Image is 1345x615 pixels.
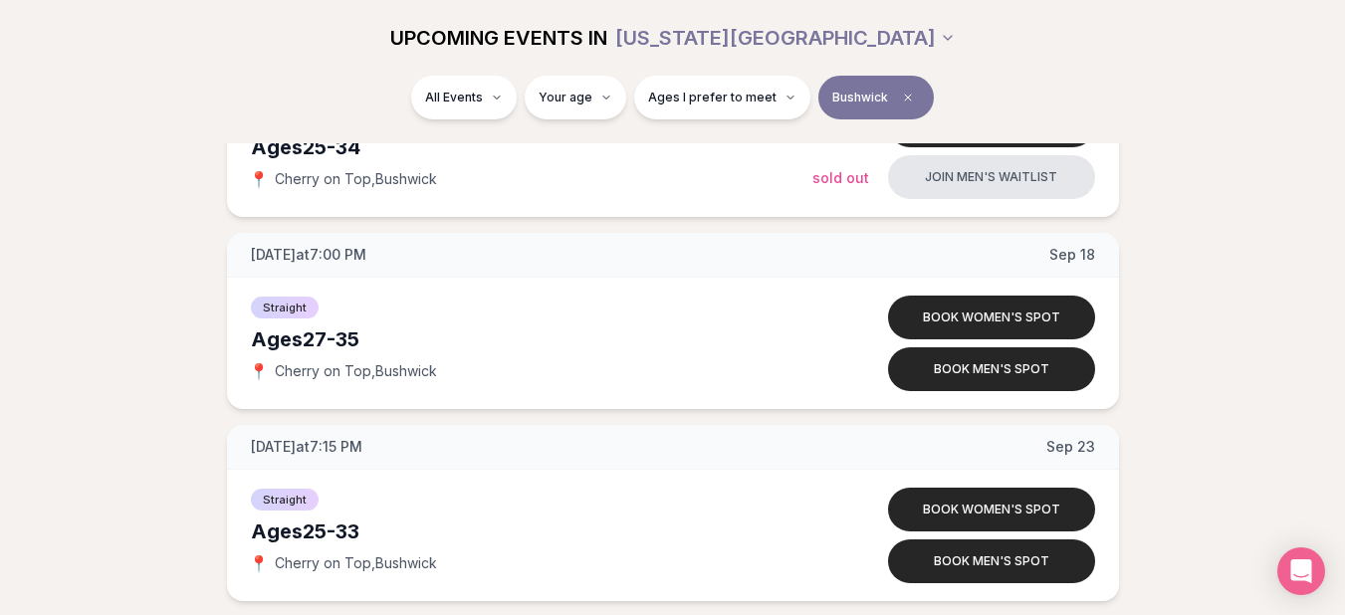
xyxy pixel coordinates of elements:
button: Book women's spot [888,296,1095,339]
span: Your age [539,90,592,105]
span: Clear borough filter [896,86,920,109]
span: [DATE] at 7:00 PM [251,245,366,265]
span: Ages I prefer to meet [648,90,777,105]
div: Open Intercom Messenger [1277,547,1325,595]
span: UPCOMING EVENTS IN [390,24,607,52]
button: BushwickClear borough filter [818,76,934,119]
span: Bushwick [832,90,888,105]
span: Cherry on Top , Bushwick [275,553,437,573]
span: Cherry on Top , Bushwick [275,361,437,381]
div: Ages 27-35 [251,325,812,353]
span: 📍 [251,555,267,571]
button: Ages I prefer to meet [634,76,810,119]
span: 📍 [251,171,267,187]
button: All Events [411,76,517,119]
div: Ages 25-33 [251,517,812,545]
span: [DATE] at 7:15 PM [251,437,362,457]
span: Sep 18 [1049,245,1095,265]
button: Join men's waitlist [888,155,1095,199]
span: Cherry on Top , Bushwick [275,169,437,189]
span: Straight [251,489,319,511]
button: Your age [525,76,626,119]
button: [US_STATE][GEOGRAPHIC_DATA] [615,16,956,60]
span: All Events [425,90,483,105]
span: 📍 [251,363,267,379]
button: Book men's spot [888,347,1095,391]
span: Straight [251,297,319,318]
span: Sep 23 [1046,437,1095,457]
button: Book women's spot [888,488,1095,531]
div: Ages 25-34 [251,133,812,161]
button: Book men's spot [888,539,1095,583]
span: Sold Out [812,169,869,186]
